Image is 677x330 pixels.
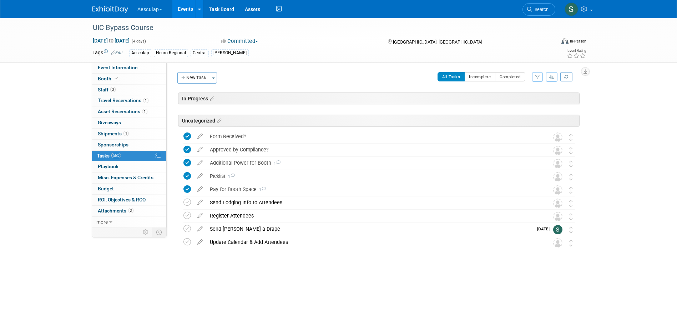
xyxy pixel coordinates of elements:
[206,236,539,248] div: Update Calendar & Add Attendees
[92,74,166,84] a: Booth
[553,132,562,142] img: Unassigned
[98,120,121,125] span: Giveaways
[206,157,539,169] div: Additional Power for Booth
[92,184,166,194] a: Budget
[92,172,166,183] a: Misc. Expenses & Credits
[495,72,525,81] button: Completed
[92,62,166,73] a: Event Information
[553,172,562,181] img: Unassigned
[211,49,249,57] div: [PERSON_NAME]
[570,39,586,44] div: In-Person
[194,160,206,166] a: edit
[569,240,573,246] i: Move task
[215,117,221,124] a: Edit sections
[90,21,545,34] div: UIC Bypass Course
[131,39,146,44] span: (4 days)
[206,130,539,142] div: Form Received?
[194,226,206,232] a: edit
[206,183,539,195] div: Pay for Booth Space
[98,87,116,92] span: Staff
[98,76,120,81] span: Booth
[257,187,266,192] span: 1
[98,186,114,191] span: Budget
[569,174,573,180] i: Move task
[92,49,123,57] td: Tags
[537,226,553,231] span: [DATE]
[92,95,166,106] a: Travel Reservations1
[92,6,128,13] img: ExhibitDay
[513,37,587,48] div: Event Format
[111,50,123,55] a: Edit
[567,49,586,52] div: Event Rating
[532,7,549,12] span: Search
[191,49,209,57] div: Central
[92,85,166,95] a: Staff3
[464,72,495,81] button: Incomplete
[154,49,188,57] div: Neuro Regional
[553,185,562,195] img: Unassigned
[553,199,562,208] img: Unassigned
[92,195,166,205] a: ROI, Objectives & ROO
[142,109,147,114] span: 1
[123,131,129,136] span: 1
[194,212,206,219] a: edit
[178,115,580,126] div: Uncategorized
[98,131,129,136] span: Shipments
[98,97,148,103] span: Travel Reservations
[177,72,210,84] button: New Task
[92,151,166,161] a: Tasks56%
[218,37,261,45] button: Committed
[110,87,116,92] span: 3
[194,186,206,192] a: edit
[92,117,166,128] a: Giveaways
[98,197,146,202] span: ROI, Objectives & ROO
[92,129,166,139] a: Shipments1
[194,146,206,153] a: edit
[98,208,133,214] span: Attachments
[553,238,562,247] img: Unassigned
[569,187,573,194] i: Move task
[140,227,152,237] td: Personalize Event Tab Strip
[569,147,573,154] i: Move task
[92,106,166,117] a: Asset Reservations1
[97,153,121,159] span: Tasks
[553,146,562,155] img: Unassigned
[98,175,153,180] span: Misc. Expenses & Credits
[108,38,115,44] span: to
[96,219,108,225] span: more
[561,38,569,44] img: Format-Inperson.png
[553,225,562,234] img: Sara Hurson
[522,3,555,16] a: Search
[178,92,580,104] div: In Progress
[569,200,573,207] i: Move task
[553,159,562,168] img: Unassigned
[569,134,573,141] i: Move task
[569,160,573,167] i: Move task
[206,196,539,209] div: Send Lodging Info to Attendees
[92,37,130,44] span: [DATE] [DATE]
[226,174,235,179] span: 1
[206,223,533,235] div: Send [PERSON_NAME] a Drape
[206,170,539,182] div: Picklist
[565,2,578,16] img: Sara Hurson
[208,95,214,102] a: Edit sections
[92,140,166,150] a: Sponsorships
[569,226,573,233] i: Move task
[92,161,166,172] a: Playbook
[553,212,562,221] img: Unassigned
[129,49,151,57] div: Aesculap
[569,213,573,220] i: Move task
[111,153,121,158] span: 56%
[560,72,572,81] a: Refresh
[194,199,206,206] a: edit
[206,144,539,156] div: Approved by Compliance?
[152,227,166,237] td: Toggle Event Tabs
[115,76,118,80] i: Booth reservation complete
[206,210,539,222] div: Register Attendees
[92,206,166,216] a: Attachments3
[194,239,206,245] a: edit
[92,217,166,227] a: more
[438,72,465,81] button: All Tasks
[98,164,118,169] span: Playbook
[271,161,281,166] span: 1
